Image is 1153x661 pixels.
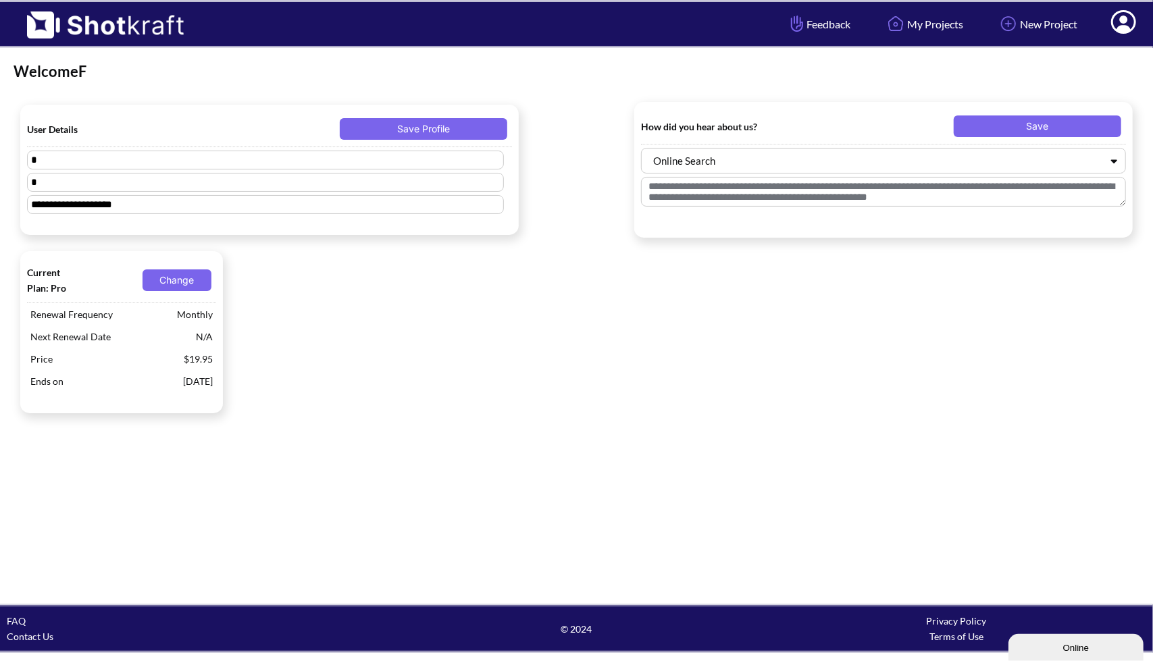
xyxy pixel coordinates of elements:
[997,12,1020,35] img: Add Icon
[27,265,82,296] span: Current Plan: Pro
[143,269,211,291] button: Change
[954,115,1121,137] button: Save
[987,6,1087,42] a: New Project
[27,303,174,325] span: Renewal Frequency
[27,348,180,370] span: Price
[788,12,806,35] img: Hand Icon
[27,325,193,348] span: Next Renewal Date
[884,12,907,35] img: Home Icon
[180,370,216,392] span: [DATE]
[386,621,766,637] span: © 2024
[767,613,1146,629] div: Privacy Policy
[7,631,53,642] a: Contact Us
[641,119,795,134] span: How did you hear about us?
[180,348,216,370] span: $19.95
[1008,631,1146,661] iframe: chat widget
[767,629,1146,644] div: Terms of Use
[193,325,216,348] span: N/A
[7,615,26,627] a: FAQ
[27,370,180,392] span: Ends on
[874,6,973,42] a: My Projects
[27,122,181,137] span: User Details
[788,16,850,32] span: Feedback
[174,303,216,325] span: Monthly
[14,61,1139,82] div: Welcome F
[340,118,507,140] button: Save Profile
